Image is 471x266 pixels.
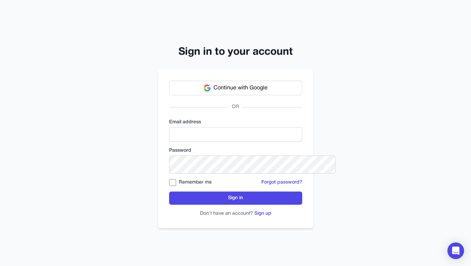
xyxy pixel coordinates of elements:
button: Forgot password? [261,179,302,186]
div: Open Intercom Messenger [447,242,464,259]
h2: Sign in to your account [158,46,313,59]
p: Don't have an account? [169,210,302,217]
label: Password [169,147,302,154]
button: Sign in [169,192,302,205]
label: Email address [169,119,302,126]
span: OR [229,104,242,110]
img: Google [204,85,211,91]
label: Remember me [179,179,212,186]
button: Continue with Google [169,81,302,95]
button: Sign up [254,210,271,217]
span: Continue with Google [213,84,268,92]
